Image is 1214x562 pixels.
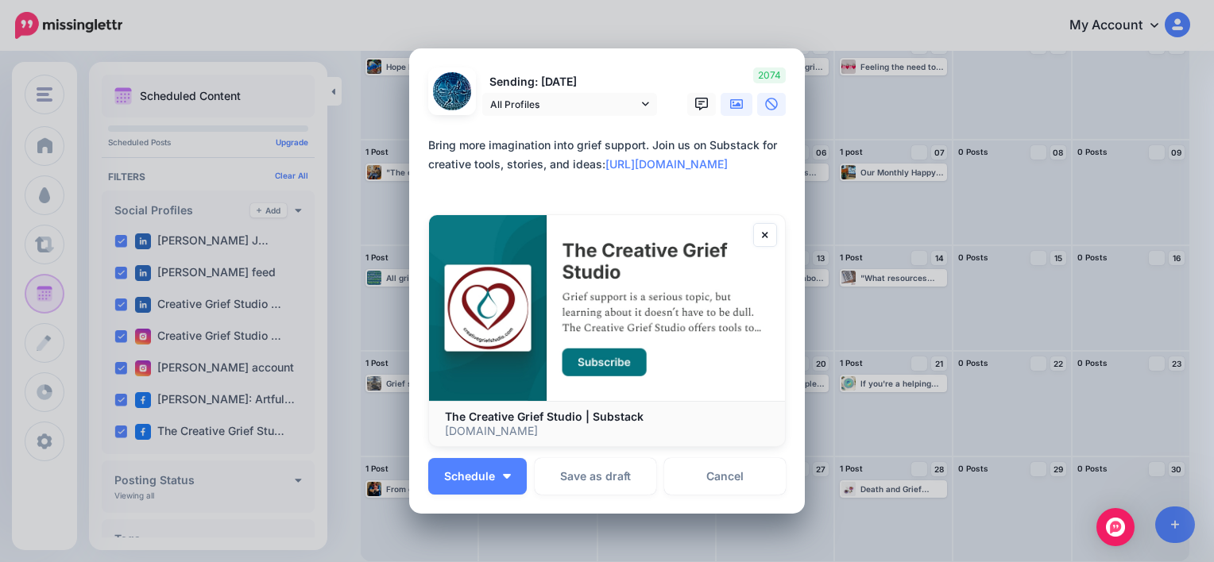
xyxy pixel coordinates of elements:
button: Schedule [428,458,527,495]
button: Save as draft [535,458,656,495]
p: [DOMAIN_NAME] [445,424,769,438]
div: Bring more imagination into grief support. Join us on Substack for creative tools, stories, and i... [428,136,794,174]
img: arrow-down-white.png [503,474,511,479]
a: All Profiles [482,93,657,116]
span: 2074 [753,67,786,83]
img: 74953525_2490944374562441_6261084164536139776_n-bsa152214.jpg [433,72,471,110]
span: Schedule [444,471,495,482]
b: The Creative Grief Studio | Substack [445,410,644,423]
div: Open Intercom Messenger [1096,508,1135,546]
span: All Profiles [490,96,638,113]
p: Sending: [DATE] [482,73,657,91]
a: Cancel [664,458,786,495]
img: The Creative Grief Studio | Substack [429,215,785,401]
